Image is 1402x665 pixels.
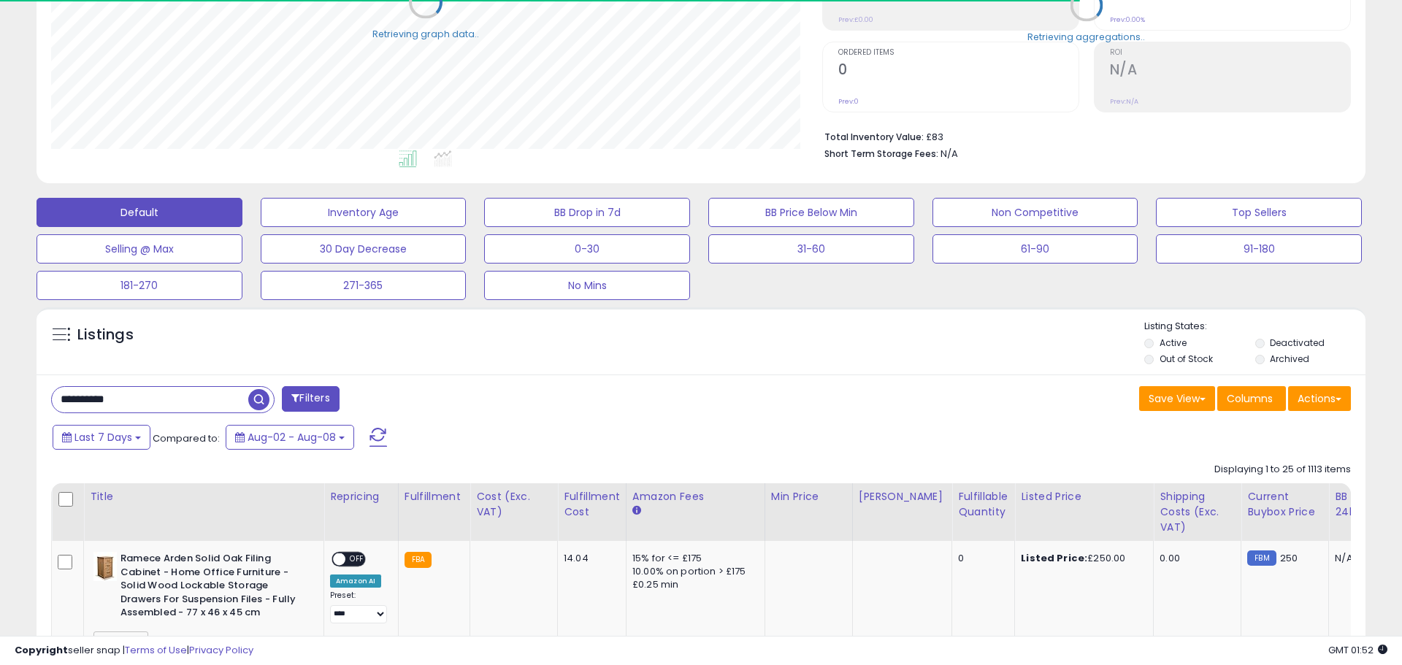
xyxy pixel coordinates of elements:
button: 181-270 [37,271,242,300]
button: 61-90 [932,234,1138,264]
button: 91-180 [1156,234,1362,264]
button: Top Sellers [1156,198,1362,227]
button: 31-60 [708,234,914,264]
button: BB Price Below Min [708,198,914,227]
div: Retrieving aggregations.. [1027,30,1145,43]
button: Non Competitive [932,198,1138,227]
button: Default [37,198,242,227]
button: 30 Day Decrease [261,234,467,264]
div: Retrieving graph data.. [372,27,479,40]
button: Inventory Age [261,198,467,227]
button: No Mins [484,271,690,300]
button: Selling @ Max [37,234,242,264]
strong: Copyright [15,643,68,657]
button: BB Drop in 7d [484,198,690,227]
button: 0-30 [484,234,690,264]
button: 271-365 [261,271,467,300]
div: seller snap | | [15,644,253,658]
